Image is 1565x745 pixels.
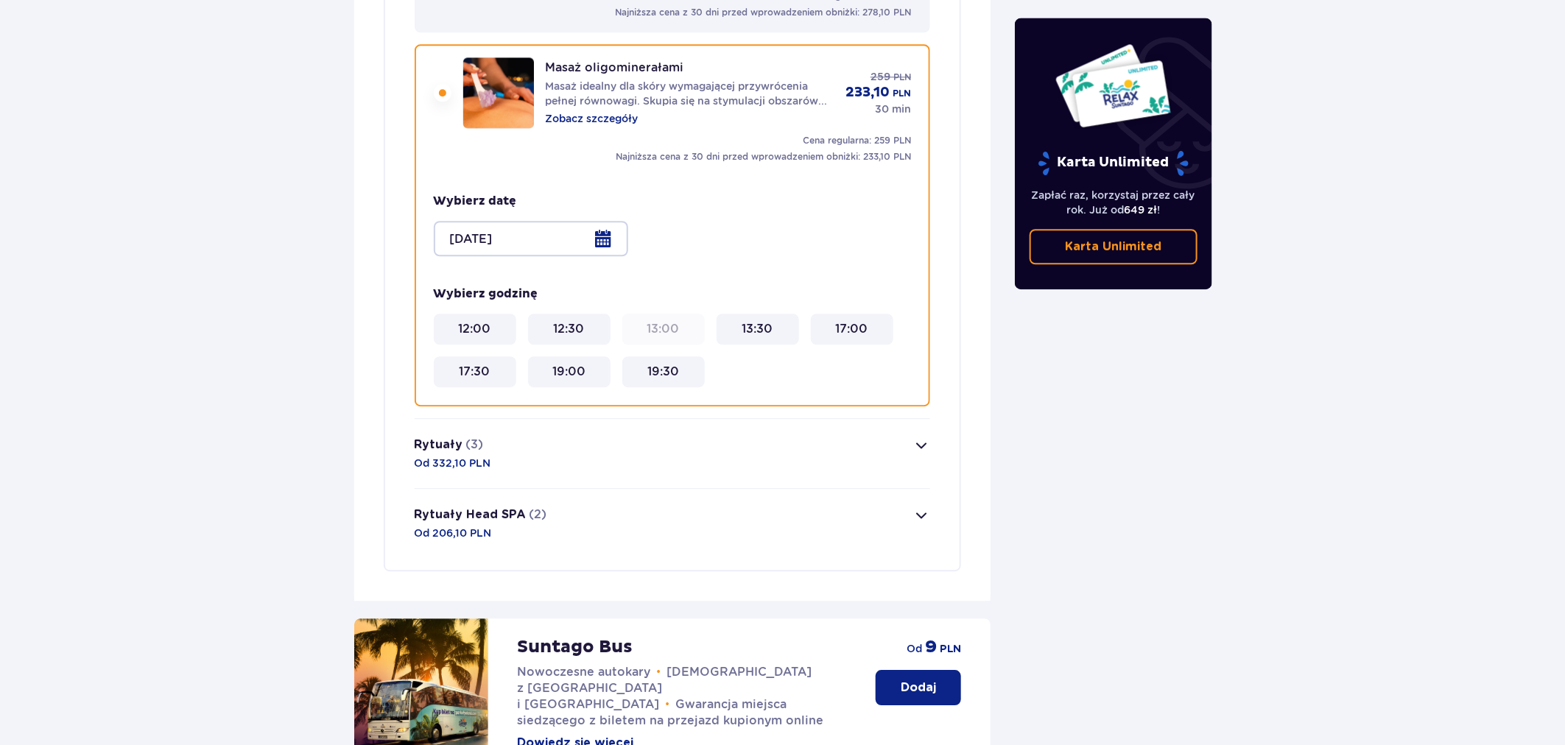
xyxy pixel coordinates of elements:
[434,193,517,209] p: Wybierz datę
[742,321,773,337] p: 13:30
[415,437,463,453] p: Rytuały
[893,71,911,84] span: PLN
[415,489,931,558] button: Rytuały Head SPA(2)Od 206,10 PLN
[546,60,684,74] p: Masaż oligominerałami
[546,79,834,108] p: Masaż idealny dla skóry wymagającej przywrócenia pełnej równowagi. Skupia się na stymulacji obsza...
[415,456,491,470] p: Od 332,10 PLN
[647,364,679,380] p: 19:30
[463,57,534,128] img: 68e4ed89c04ed631723256.jpg
[875,102,911,116] p: 30 min
[1030,188,1198,217] p: Zapłać raz, korzystaj przez cały rok. Już od !
[1037,150,1190,176] p: Karta Unlimited
[518,665,812,711] span: [DEMOGRAPHIC_DATA] z [GEOGRAPHIC_DATA] i [GEOGRAPHIC_DATA]
[666,697,670,712] span: •
[415,419,931,488] button: Rytuały(3)Od 332,10 PLN
[546,111,639,126] p: Zobacz szczegóły
[616,150,911,163] p: Najniższa cena z 30 dni przed wprowadzeniem obniżki: 233,10 PLN
[434,286,538,302] p: Wybierz godzinę
[530,506,547,523] p: (2)
[1055,43,1172,128] img: Dwie karty całoroczne do Suntago z napisem 'UNLIMITED RELAX', na białym tle z tropikalnymi liśćmi...
[552,364,585,380] p: 19:00
[615,6,911,19] p: Najniższa cena z 30 dni przed wprowadzeniem obniżki: 278,10 PLN
[803,134,911,147] p: Cena regularna: 259 PLN
[466,437,484,453] p: (3)
[871,69,890,84] p: 259
[518,665,651,679] span: Nowoczesne autokary
[647,321,680,337] p: 13:00
[1030,229,1198,264] a: Karta Unlimited
[925,636,937,658] span: 9
[893,87,911,100] p: PLN
[845,84,890,102] p: 233,10
[518,636,633,658] p: Suntago Bus
[907,641,922,656] span: od
[415,506,527,523] p: Rytuały Head SPA
[415,526,492,540] p: Od 206,10 PLN
[1124,204,1157,216] span: 649 zł
[460,364,490,380] p: 17:30
[554,321,585,337] p: 12:30
[836,321,868,337] p: 17:00
[901,679,936,696] p: Dodaj
[657,665,661,679] span: •
[1065,239,1161,255] p: Karta Unlimited
[940,642,961,657] span: PLN
[876,670,961,705] button: Dodaj
[459,321,491,337] p: 12:00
